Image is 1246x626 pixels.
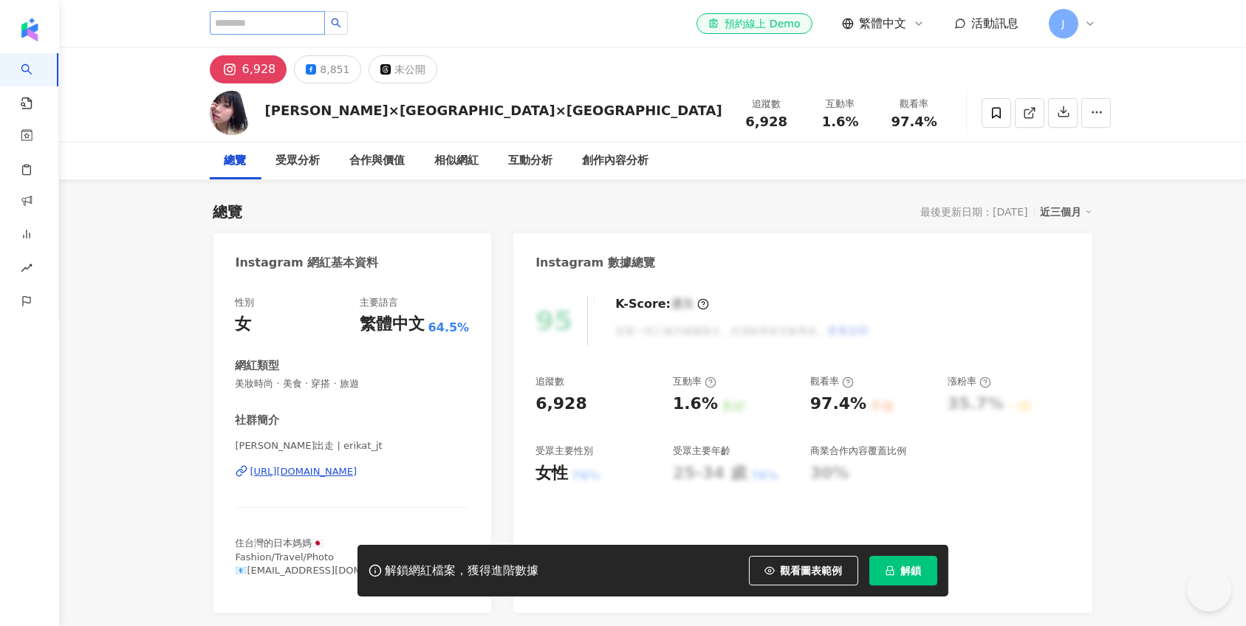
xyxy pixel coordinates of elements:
span: lock [885,565,895,576]
div: 互動分析 [509,152,553,170]
span: [PERSON_NAME]出走 | erikat_jt [236,439,470,453]
div: 解鎖網紅檔案，獲得進階數據 [386,563,539,579]
div: 創作內容分析 [583,152,649,170]
div: 未公開 [394,59,425,80]
div: 女性 [535,462,568,485]
div: 社群簡介 [236,413,280,428]
div: Instagram 數據總覽 [535,255,655,271]
div: 最後更新日期：[DATE] [920,206,1027,218]
div: 受眾主要性別 [535,444,593,458]
div: 總覽 [213,202,243,222]
span: rise [21,253,32,286]
span: 97.4% [891,114,937,129]
div: 主要語言 [360,296,398,309]
span: 64.5% [428,320,470,336]
div: [URL][DOMAIN_NAME] [250,465,357,478]
div: 6,928 [535,393,587,416]
div: 觀看率 [810,375,854,388]
span: 6,928 [745,114,787,129]
button: 解鎖 [869,556,937,585]
div: 互動率 [673,375,716,388]
span: 觀看圖表範例 [781,565,843,577]
div: 8,851 [320,59,349,80]
div: 網紅類型 [236,358,280,374]
span: 解鎖 [901,565,922,577]
div: 漲粉率 [948,375,991,388]
div: 商業合作內容覆蓋比例 [810,444,906,458]
div: 1.6% [673,393,718,416]
button: 未公開 [369,55,437,83]
div: 觀看率 [886,97,942,111]
div: 預約線上 Demo [708,16,800,31]
a: 預約線上 Demo [696,13,812,34]
div: K-Score : [615,296,709,312]
div: [PERSON_NAME]×[GEOGRAPHIC_DATA]×[GEOGRAPHIC_DATA] [265,101,722,120]
div: 合作與價值 [350,152,405,170]
img: logo icon [18,18,41,41]
div: 相似網紅 [435,152,479,170]
div: 受眾分析 [276,152,321,170]
div: 追蹤數 [739,97,795,111]
span: 繁體中文 [860,16,907,32]
div: 性別 [236,296,255,309]
span: 美妝時尚 · 美食 · 穿搭 · 旅遊 [236,377,470,391]
div: 近三個月 [1041,202,1092,221]
span: J [1061,16,1064,32]
div: Instagram 網紅基本資料 [236,255,379,271]
img: KOL Avatar [210,91,254,135]
div: 女 [236,313,252,336]
div: 受眾主要年齡 [673,444,730,458]
div: 總覽 [225,152,247,170]
a: search [21,53,50,111]
a: [URL][DOMAIN_NAME] [236,465,470,478]
div: 追蹤數 [535,375,564,388]
button: 8,851 [294,55,361,83]
button: 觀看圖表範例 [749,556,858,585]
span: search [331,18,341,28]
div: 6,928 [242,59,276,80]
div: 繁體中文 [360,313,425,336]
span: 住台灣的日本媽媽🇯🇵 Fashion/Travel/Photo 📧[EMAIL_ADDRESS][DOMAIN_NAME] Family photo brand @kizuna_omt [236,537,425,602]
button: 6,928 [210,55,287,83]
div: 互動率 [812,97,869,111]
div: 97.4% [810,393,866,416]
span: 活動訊息 [972,16,1019,30]
span: 1.6% [822,114,859,129]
